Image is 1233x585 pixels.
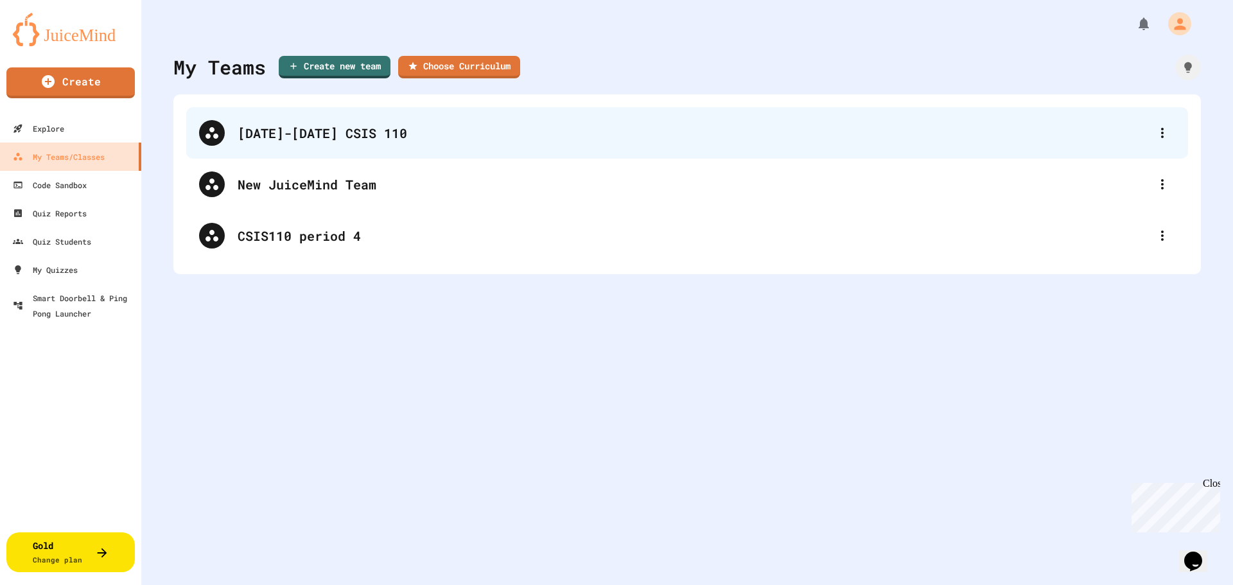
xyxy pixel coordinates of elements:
[1112,13,1155,35] div: My Notifications
[238,226,1150,245] div: CSIS110 period 4
[1126,478,1220,532] iframe: chat widget
[13,149,105,164] div: My Teams/Classes
[13,13,128,46] img: logo-orange.svg
[5,5,89,82] div: Chat with us now!Close
[13,121,64,136] div: Explore
[13,205,87,221] div: Quiz Reports
[13,234,91,249] div: Quiz Students
[13,177,87,193] div: Code Sandbox
[238,175,1150,194] div: New JuiceMind Team
[1175,55,1201,80] div: How it works
[1155,9,1194,39] div: My Account
[33,555,82,564] span: Change plan
[238,123,1150,143] div: [DATE]-[DATE] CSIS 110
[6,67,135,98] a: Create
[13,290,136,321] div: Smart Doorbell & Ping Pong Launcher
[1179,534,1220,572] iframe: chat widget
[186,210,1188,261] div: CSIS110 period 4
[173,53,266,82] div: My Teams
[186,159,1188,210] div: New JuiceMind Team
[6,532,135,572] button: GoldChange plan
[13,262,78,277] div: My Quizzes
[33,539,82,566] div: Gold
[186,107,1188,159] div: [DATE]-[DATE] CSIS 110
[279,56,390,78] a: Create new team
[398,56,520,78] a: Choose Curriculum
